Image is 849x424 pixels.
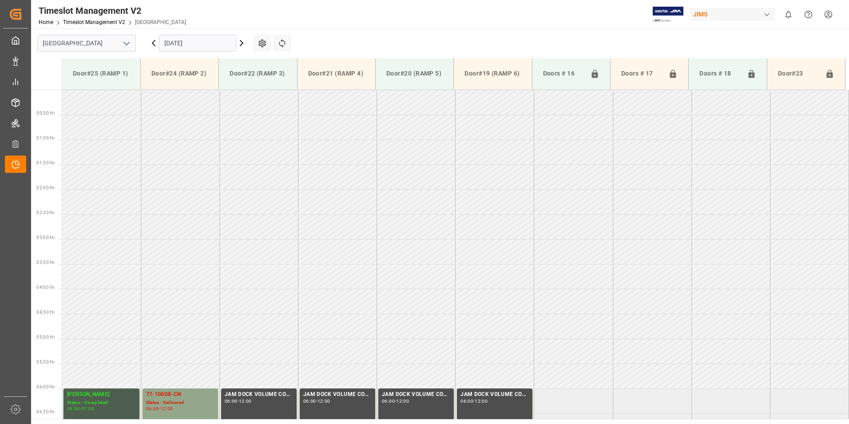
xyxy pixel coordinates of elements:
[146,407,159,411] div: 06:00
[37,35,136,52] input: Type to search/select
[303,390,372,399] div: JAM DOCK VOLUME CONTROL
[382,399,395,403] div: 06:00
[460,390,529,399] div: JAM DOCK VOLUME CONTROL
[36,360,55,364] span: 05:30 Hr
[36,235,55,240] span: 03:00 Hr
[475,399,488,403] div: 12:00
[317,399,330,403] div: 12:00
[63,19,125,25] a: Timeslot Management V2
[225,399,238,403] div: 06:00
[36,384,55,389] span: 06:00 Hr
[690,6,778,23] button: JIMS
[696,65,743,82] div: Doors # 18
[36,335,55,340] span: 05:00 Hr
[305,65,368,82] div: Door#21 (RAMP 4)
[396,399,409,403] div: 12:00
[690,8,775,21] div: JIMS
[69,65,133,82] div: Door#25 (RAMP 1)
[36,409,55,414] span: 06:30 Hr
[36,185,55,190] span: 02:00 Hr
[67,399,136,407] div: Status - Completed
[778,4,798,24] button: show 0 new notifications
[225,390,293,399] div: JAM DOCK VOLUME CONTROL
[36,210,55,215] span: 02:30 Hr
[36,310,55,315] span: 04:30 Hr
[540,65,587,82] div: Doors # 16
[382,390,450,399] div: JAM DOCK VOLUME CONTROL
[618,65,665,82] div: Doors # 17
[226,65,290,82] div: Door#22 (RAMP 3)
[395,399,396,403] div: -
[238,399,239,403] div: -
[159,407,160,411] div: -
[303,399,316,403] div: 06:00
[67,390,136,399] div: [PERSON_NAME]
[80,407,81,411] div: -
[239,399,252,403] div: 12:00
[81,407,94,411] div: 07:00
[119,36,133,50] button: open menu
[160,407,173,411] div: 12:00
[461,65,524,82] div: Door#19 (RAMP 6)
[67,407,80,411] div: 06:00
[383,65,446,82] div: Door#20 (RAMP 5)
[36,160,55,165] span: 01:30 Hr
[36,136,55,140] span: 01:00 Hr
[316,399,317,403] div: -
[36,285,55,290] span: 04:00 Hr
[146,399,214,407] div: Status - Delivered
[460,399,473,403] div: 06:00
[148,65,211,82] div: Door#24 (RAMP 2)
[653,7,683,22] img: Exertis%20JAM%20-%20Email%20Logo.jpg_1722504956.jpg
[36,260,55,265] span: 03:30 Hr
[159,35,236,52] input: DD.MM.YYYY
[36,111,55,116] span: 00:30 Hr
[39,19,53,25] a: Home
[146,390,214,399] div: 77-10008-CN
[473,399,475,403] div: -
[774,65,821,82] div: Door#23
[798,4,818,24] button: Help Center
[39,4,186,17] div: Timeslot Management V2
